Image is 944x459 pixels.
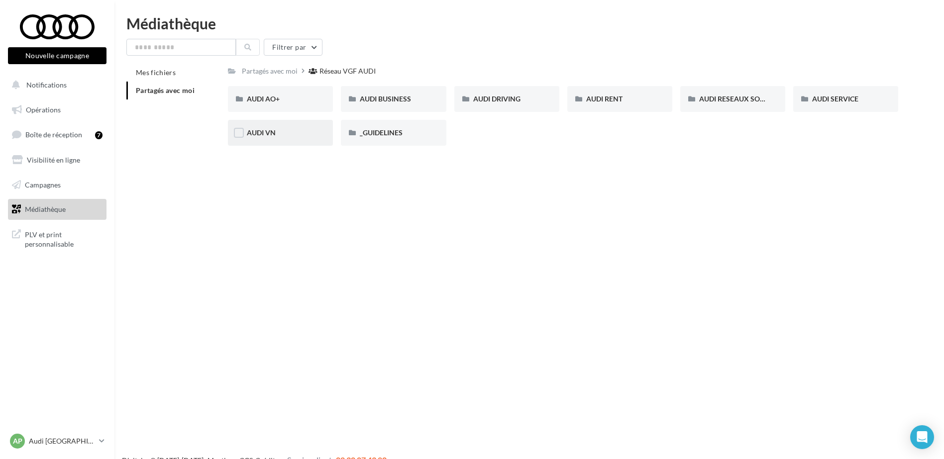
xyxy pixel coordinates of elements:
[699,94,781,103] span: AUDI RESEAUX SOCIAUX
[6,175,108,195] a: Campagnes
[136,86,195,94] span: Partagés avec moi
[25,180,61,188] span: Campagnes
[6,75,105,95] button: Notifications
[25,205,66,213] span: Médiathèque
[25,228,103,249] span: PLV et print personnalisable
[26,105,61,114] span: Opérations
[360,128,403,137] span: _GUIDELINES
[6,150,108,171] a: Visibilité en ligne
[242,66,298,76] div: Partagés avec moi
[6,199,108,220] a: Médiathèque
[29,436,95,446] p: Audi [GEOGRAPHIC_DATA] 16
[126,16,932,31] div: Médiathèque
[264,39,322,56] button: Filtrer par
[910,425,934,449] div: Open Intercom Messenger
[27,156,80,164] span: Visibilité en ligne
[6,124,108,145] a: Boîte de réception7
[6,99,108,120] a: Opérations
[13,436,22,446] span: AP
[95,131,103,139] div: 7
[6,224,108,253] a: PLV et print personnalisable
[26,81,67,89] span: Notifications
[247,128,276,137] span: AUDI VN
[8,47,106,64] button: Nouvelle campagne
[473,94,521,103] span: AUDI DRIVING
[247,94,280,103] span: AUDI AO+
[812,94,858,103] span: AUDI SERVICE
[319,66,376,76] div: Réseau VGF AUDI
[360,94,411,103] span: AUDI BUSINESS
[8,432,106,451] a: AP Audi [GEOGRAPHIC_DATA] 16
[25,130,82,139] span: Boîte de réception
[136,68,176,77] span: Mes fichiers
[586,94,623,103] span: AUDI RENT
